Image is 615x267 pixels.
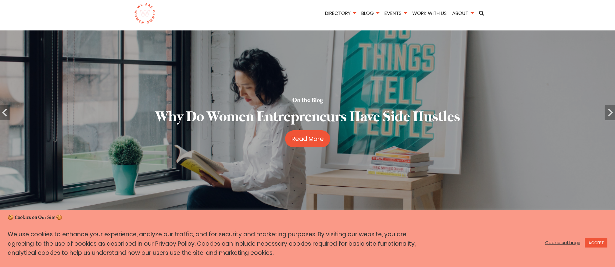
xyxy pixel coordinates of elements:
h5: On the Blog [292,96,323,105]
a: Search [477,11,486,16]
a: Events [382,10,409,17]
h2: Why Do Women Entrepreneurs Have Side Hustles [155,107,460,128]
h5: 🍪 Cookies on Our Site 🍪 [8,214,607,221]
p: We use cookies to enhance your experience, analyze our traffic, and for security and marketing pu... [8,230,427,258]
li: About [450,9,476,18]
a: Directory [323,10,358,17]
li: Blog [359,9,381,18]
a: Read More [285,130,330,147]
a: About [450,10,476,17]
a: Cookie settings [545,240,580,245]
li: Events [382,9,409,18]
a: Blog [359,10,381,17]
a: ACCEPT [585,238,607,248]
li: Directory [323,9,358,18]
a: Work With Us [410,10,449,17]
img: logo [134,3,156,24]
